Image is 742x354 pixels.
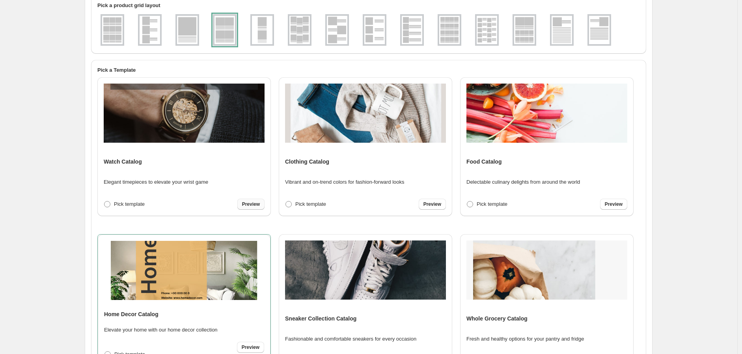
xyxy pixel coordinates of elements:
h2: Pick a Template [97,66,640,74]
img: g1x3v2 [327,16,347,44]
a: Preview [237,199,265,210]
img: g1x1v2 [552,16,572,44]
p: Fashionable and comfortable sneakers for every occasion [285,335,416,343]
img: g1x3v1 [140,16,160,44]
img: g2x5v1 [477,16,497,44]
img: g1x4v1 [402,16,422,44]
span: Pick template [477,201,507,207]
a: Preview [600,199,627,210]
span: Preview [605,201,623,207]
img: g1x2v1 [252,16,272,44]
p: Fresh and healthy options for your pantry and fridge [466,335,584,343]
img: g3x3v2 [289,16,310,44]
a: Preview [237,342,264,353]
img: g3x3v1 [102,16,123,44]
h2: Pick a product grid layout [97,2,640,9]
img: g1x1v3 [589,16,610,44]
h4: Clothing Catalog [285,158,329,166]
img: g1x1v1 [177,16,198,44]
a: Preview [419,199,446,210]
h4: Whole Grocery Catalog [466,315,528,322]
span: Preview [423,201,441,207]
p: Elevate your home with our home decor collection [104,326,218,334]
img: g2x1_4x2v1 [514,16,535,44]
p: Vibrant and on-trend colors for fashion-forward looks [285,178,405,186]
h4: Home Decor Catalog [104,310,158,318]
h4: Watch Catalog [104,158,142,166]
span: Preview [242,344,259,350]
span: Pick template [114,201,145,207]
h4: Food Catalog [466,158,502,166]
h4: Sneaker Collection Catalog [285,315,356,322]
img: g1x3v3 [364,16,385,44]
img: g4x4v1 [439,16,460,44]
span: Pick template [295,201,326,207]
p: Delectable culinary delights from around the world [466,178,580,186]
span: Preview [242,201,260,207]
p: Elegant timepieces to elevate your wrist game [104,178,208,186]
